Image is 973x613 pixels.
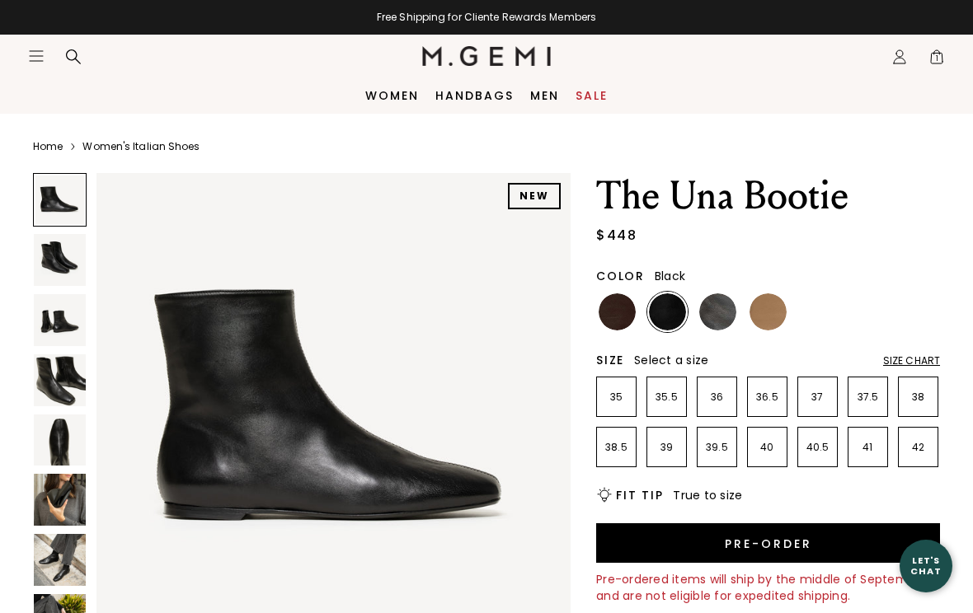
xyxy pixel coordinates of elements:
[698,441,736,454] p: 39.5
[596,571,940,604] div: Pre-ordered items will ship by the middle of September and are not eligible for expedited shipping.
[576,89,608,102] a: Sale
[848,391,887,404] p: 37.5
[82,140,200,153] a: Women's Italian Shoes
[34,474,86,526] img: The Una Bootie
[698,391,736,404] p: 36
[899,441,938,454] p: 42
[596,226,637,246] div: $448
[848,441,887,454] p: 41
[33,140,63,153] a: Home
[647,391,686,404] p: 35.5
[883,354,940,367] div: Size Chart
[699,293,736,330] img: Gunmetal
[34,234,86,286] img: The Una Bootie
[596,353,624,367] h2: Size
[422,46,552,66] img: M.Gemi
[616,489,663,502] h2: Fit Tip
[596,269,645,283] h2: Color
[634,352,708,368] span: Select a size
[748,391,787,404] p: 36.5
[34,354,86,406] img: The Una Bootie
[365,89,419,102] a: Women
[34,534,86,586] img: The Una Bootie
[655,268,685,284] span: Black
[750,293,787,330] img: Light Tan
[28,48,45,64] button: Open site menu
[900,555,952,576] div: Let's Chat
[596,523,940,563] button: Pre-order
[899,391,938,404] p: 38
[435,89,514,102] a: Handbags
[647,441,686,454] p: 39
[748,441,787,454] p: 40
[928,52,945,68] span: 1
[798,391,837,404] p: 37
[597,391,636,404] p: 35
[798,441,837,454] p: 40.5
[596,173,940,219] h1: The Una Bootie
[673,487,742,503] span: True to size
[649,293,686,330] img: Black
[508,183,561,209] div: NEW
[597,441,636,454] p: 38.5
[34,414,86,466] img: The Una Bootie
[599,293,636,330] img: Chocolate
[530,89,559,102] a: Men
[34,294,86,346] img: The Una Bootie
